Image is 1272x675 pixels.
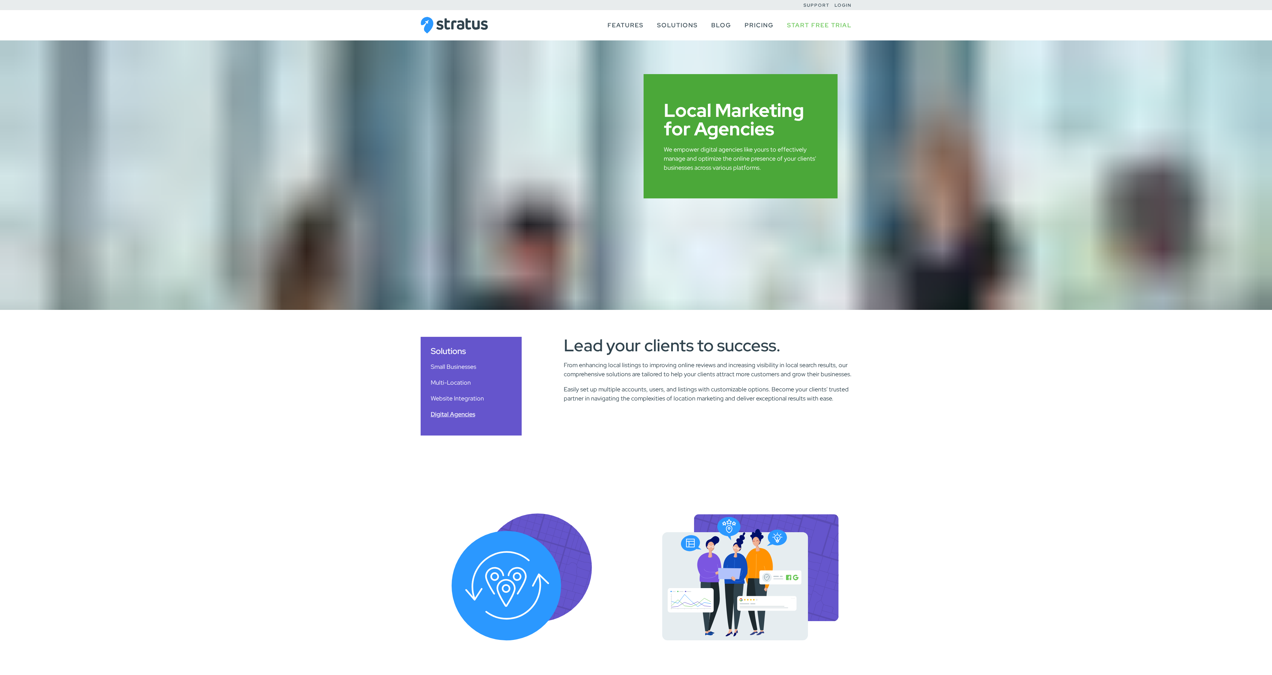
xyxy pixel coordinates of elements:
[601,10,852,40] nav: Primary
[421,17,488,34] img: Stratus
[711,19,731,32] a: Blog
[804,2,829,8] a: Support
[664,145,817,172] p: We empower digital agencies like yours to effectively manage and optimize the online presence of ...
[835,2,852,8] a: Login
[431,346,466,357] a: Solutions
[564,337,852,354] h2: Lead your clients to success.
[657,19,698,32] a: Solutions
[431,410,512,419] a: Digital Agencies
[564,360,852,379] p: From enhancing local listings to improving online reviews and increasing visibility in local sear...
[664,101,817,138] h1: Local Marketing for Agencies
[421,337,522,436] nav: Sub
[431,362,512,371] a: Small Businesses
[745,19,774,32] a: Pricing
[431,394,512,403] a: Website Integration
[431,378,512,387] a: Multi-Location
[787,19,852,32] a: Start Free Trial
[421,337,522,436] aside: Child navigation
[608,19,644,32] a: Features
[564,385,852,403] p: Easily set up multiple accounts, users, and listings with customizable options. Become your clien...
